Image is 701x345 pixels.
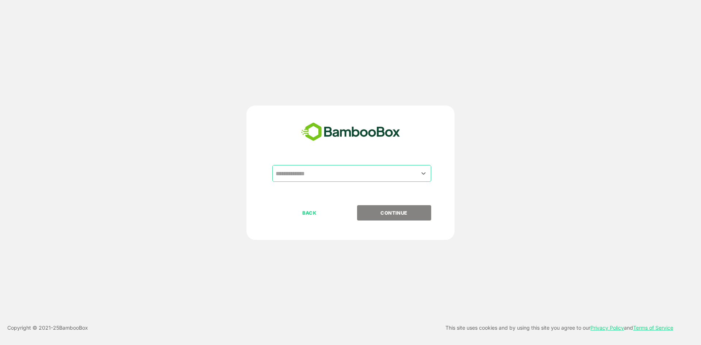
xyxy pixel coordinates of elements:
p: CONTINUE [357,209,430,217]
p: Copyright © 2021- 25 BambooBox [7,323,88,332]
button: Open [419,168,429,178]
p: BACK [273,209,346,217]
img: bamboobox [297,120,404,144]
a: Privacy Policy [590,325,624,331]
p: This site uses cookies and by using this site you agree to our and [445,323,673,332]
button: BACK [272,205,346,221]
button: CONTINUE [357,205,431,221]
a: Terms of Service [633,325,673,331]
